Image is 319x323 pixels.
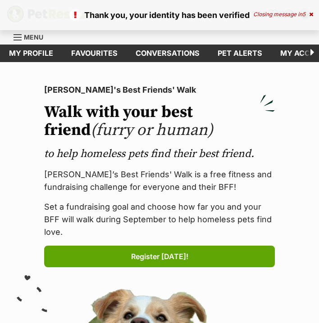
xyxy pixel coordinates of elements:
p: [PERSON_NAME]’s Best Friends' Walk is a free fitness and fundraising challenge for everyone and t... [44,168,275,193]
a: conversations [127,45,209,62]
h2: Walk with your best friend [44,103,275,139]
span: Menu [24,33,43,41]
p: [PERSON_NAME]'s Best Friends' Walk [44,84,275,96]
a: Pet alerts [209,45,271,62]
a: Favourites [62,45,127,62]
span: (furry or human) [91,120,213,140]
span: Register [DATE]! [131,251,188,262]
p: to help homeless pets find their best friend. [44,147,275,161]
p: Set a fundraising goal and choose how far you and your BFF will walk during September to help hom... [44,201,275,238]
a: Register [DATE]! [44,246,275,267]
a: Menu [14,28,50,45]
